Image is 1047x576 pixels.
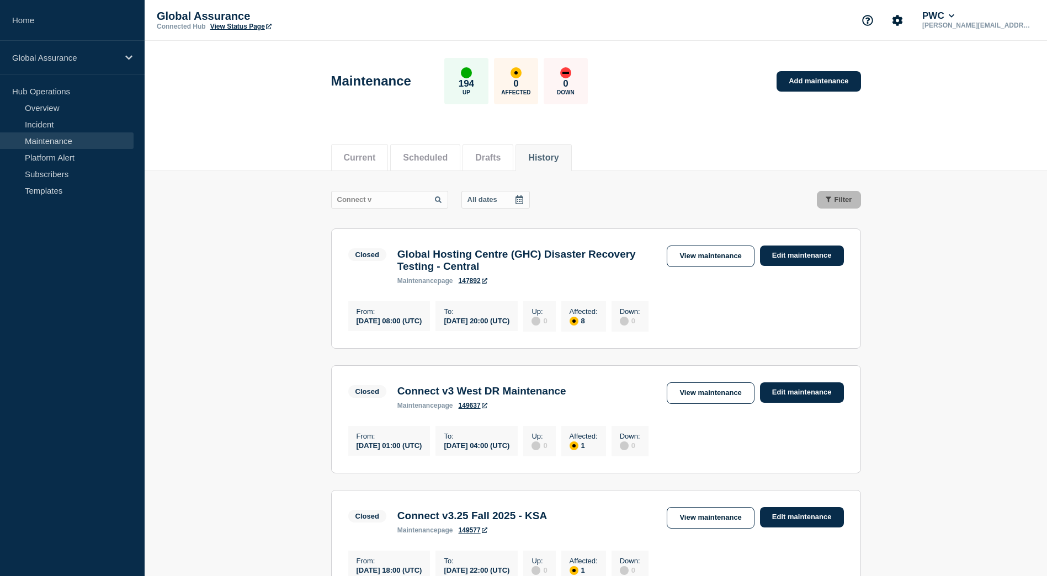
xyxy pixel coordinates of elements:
[397,526,453,534] p: page
[511,67,522,78] div: affected
[459,526,487,534] a: 149577
[760,507,844,527] a: Edit maintenance
[501,89,530,95] p: Affected
[667,246,754,267] a: View maintenance
[920,10,956,22] button: PWC
[357,432,422,440] p: From :
[444,432,509,440] p: To :
[570,307,598,316] p: Affected :
[357,316,422,325] div: [DATE] 08:00 (UTC)
[444,307,509,316] p: To :
[570,566,578,575] div: affected
[620,557,640,565] p: Down :
[459,277,487,285] a: 147892
[620,432,640,440] p: Down :
[667,382,754,404] a: View maintenance
[557,89,575,95] p: Down
[532,441,540,450] div: disabled
[620,316,640,326] div: 0
[835,195,852,204] span: Filter
[444,565,509,574] div: [DATE] 22:00 (UTC)
[532,432,547,440] p: Up :
[817,191,861,209] button: Filter
[157,23,206,30] p: Connected Hub
[620,440,640,450] div: 0
[467,195,497,204] p: All dates
[331,73,411,89] h1: Maintenance
[886,9,909,32] button: Account settings
[355,250,379,259] div: Closed
[357,307,422,316] p: From :
[210,23,272,30] a: View Status Page
[563,78,568,89] p: 0
[357,440,422,450] div: [DATE] 01:00 (UTC)
[463,89,470,95] p: Up
[157,10,378,23] p: Global Assurance
[397,402,453,409] p: page
[920,22,1035,29] p: [PERSON_NAME][EMAIL_ADDRESS][PERSON_NAME][DOMAIN_NAME]
[760,246,844,266] a: Edit maintenance
[570,432,598,440] p: Affected :
[777,71,860,92] a: Add maintenance
[570,316,598,326] div: 8
[760,382,844,403] a: Edit maintenance
[444,440,509,450] div: [DATE] 04:00 (UTC)
[528,153,559,163] button: History
[397,277,453,285] p: page
[12,53,118,62] p: Global Assurance
[355,512,379,520] div: Closed
[444,316,509,325] div: [DATE] 20:00 (UTC)
[397,248,656,273] h3: Global Hosting Centre (GHC) Disaster Recovery Testing - Central
[532,307,547,316] p: Up :
[570,565,598,575] div: 1
[560,67,571,78] div: down
[397,385,566,397] h3: Connect v3 West DR Maintenance
[444,557,509,565] p: To :
[461,191,530,209] button: All dates
[570,557,598,565] p: Affected :
[397,526,438,534] span: maintenance
[532,566,540,575] div: disabled
[459,402,487,409] a: 149637
[357,557,422,565] p: From :
[620,566,629,575] div: disabled
[397,510,547,522] h3: Connect v3.25 Fall 2025 - KSA
[344,153,376,163] button: Current
[570,317,578,326] div: affected
[357,565,422,574] div: [DATE] 18:00 (UTC)
[403,153,448,163] button: Scheduled
[461,67,472,78] div: up
[620,441,629,450] div: disabled
[355,387,379,396] div: Closed
[532,317,540,326] div: disabled
[397,402,438,409] span: maintenance
[620,307,640,316] p: Down :
[570,440,598,450] div: 1
[532,557,547,565] p: Up :
[459,78,474,89] p: 194
[667,507,754,529] a: View maintenance
[475,153,501,163] button: Drafts
[570,441,578,450] div: affected
[620,565,640,575] div: 0
[532,440,547,450] div: 0
[532,316,547,326] div: 0
[856,9,879,32] button: Support
[513,78,518,89] p: 0
[620,317,629,326] div: disabled
[532,565,547,575] div: 0
[397,277,438,285] span: maintenance
[331,191,448,209] input: Search maintenances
